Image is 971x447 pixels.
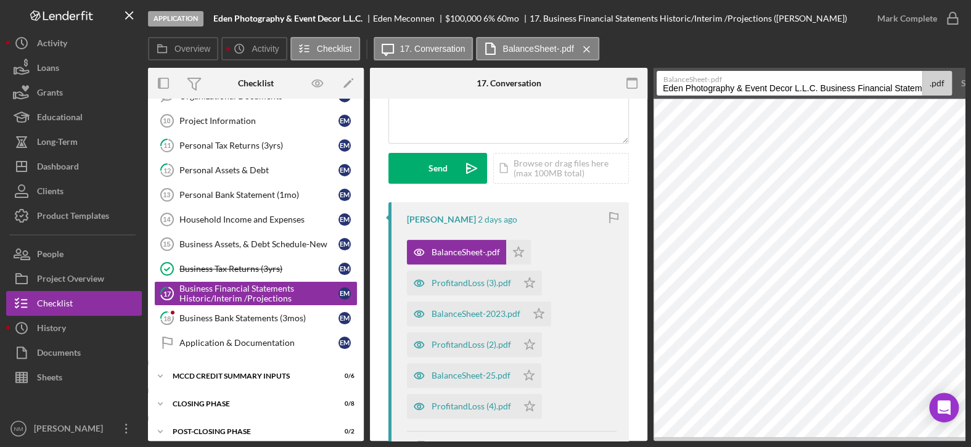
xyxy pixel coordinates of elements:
[502,44,573,54] label: BalanceSheet-.pdf
[179,116,338,126] div: Project Information
[174,44,210,54] label: Overview
[929,393,959,422] div: Open Intercom Messenger
[154,330,358,355] a: Application & DocumentationEM
[317,44,352,54] label: Checklist
[6,365,142,390] button: Sheets
[6,291,142,316] button: Checklist
[432,401,511,411] div: ProfitandLoss (4).pdf
[6,242,142,266] button: People
[374,37,473,60] button: 17. Conversation
[238,78,274,88] div: Checklist
[37,291,73,319] div: Checklist
[6,203,142,228] a: Product Templates
[154,133,358,158] a: 11Personal Tax Returns (3yrs)EM
[6,129,142,154] button: Long-Term
[6,55,142,80] button: Loans
[6,154,142,179] button: Dashboard
[37,179,64,207] div: Clients
[179,284,338,303] div: Business Financial Statements Historic/Interim /Projections
[407,215,476,224] div: [PERSON_NAME]
[338,213,351,226] div: E M
[373,14,445,23] div: Eden Meconnen
[154,256,358,281] a: Business Tax Returns (3yrs)EM
[6,31,142,55] button: Activity
[37,105,83,133] div: Educational
[154,281,358,306] a: 17Business Financial Statements Historic/Interim /ProjectionsEM
[179,239,338,249] div: Business Assets, & Debt Schedule-New
[432,278,511,288] div: ProfitandLoss (3).pdf
[179,338,338,348] div: Application & Documentation
[865,6,965,31] button: Mark Complete
[338,337,351,349] div: E M
[173,372,324,380] div: MCCD Credit Summary Inputs
[6,179,142,203] button: Clients
[163,166,171,174] tspan: 12
[154,182,358,207] a: 13Personal Bank Statement (1mo)EM
[163,240,170,248] tspan: 15
[221,37,287,60] button: Activity
[37,340,81,368] div: Documents
[6,80,142,105] button: Grants
[476,37,599,60] button: BalanceSheet-.pdf
[37,129,78,157] div: Long-Term
[163,141,171,149] tspan: 11
[163,216,171,223] tspan: 14
[432,340,511,350] div: ProfitandLoss (2).pdf
[179,190,338,200] div: Personal Bank Statement (1mo)
[37,316,66,343] div: History
[154,232,358,256] a: 15Business Assets, & Debt Schedule-NewEM
[428,153,448,184] div: Send
[445,13,481,23] span: $100,000
[37,365,62,393] div: Sheets
[407,301,551,326] button: BalanceSheet-2023.pdf
[173,428,324,435] div: Post-Closing Phase
[148,11,203,27] div: Application
[31,416,111,444] div: [PERSON_NAME]
[290,37,360,60] button: Checklist
[213,14,363,23] b: Eden Photography & Event Decor L.L.C.
[332,372,354,380] div: 0 / 6
[37,80,63,108] div: Grants
[179,141,338,150] div: Personal Tax Returns (3yrs)
[483,14,495,23] div: 6 %
[154,306,358,330] a: 18Business Bank Statements (3mos)EM
[173,400,324,408] div: Closing Phase
[332,428,354,435] div: 0 / 2
[877,6,937,31] div: Mark Complete
[663,72,922,84] label: BalanceSheet-.pdf
[478,215,517,224] time: 2025-10-06 21:28
[6,266,142,291] button: Project Overview
[163,289,171,297] tspan: 17
[388,153,487,184] button: Send
[6,316,142,340] button: History
[530,14,847,23] div: 17. Business Financial Statements Historic/Interim /Projections ([PERSON_NAME])
[400,44,465,54] label: 17. Conversation
[6,105,142,129] button: Educational
[163,314,171,322] tspan: 18
[154,109,358,133] a: 10Project InformationEM
[497,14,519,23] div: 60 mo
[6,416,142,441] button: NM[PERSON_NAME]
[332,400,354,408] div: 0 / 8
[252,44,279,54] label: Activity
[6,340,142,365] button: Documents
[37,203,109,231] div: Product Templates
[338,139,351,152] div: E M
[432,371,510,380] div: BalanceSheet-25.pdf
[14,425,23,432] text: NM
[179,313,338,323] div: Business Bank Statements (3mos)
[338,287,351,300] div: E M
[338,164,351,176] div: E M
[338,189,351,201] div: E M
[37,55,59,83] div: Loans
